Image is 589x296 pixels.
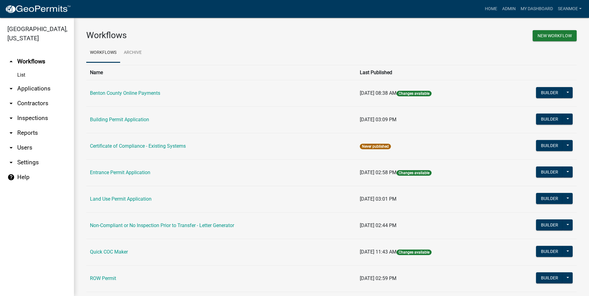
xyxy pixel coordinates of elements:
[482,3,500,15] a: Home
[360,196,396,202] span: [DATE] 03:01 PM
[7,159,15,166] i: arrow_drop_down
[7,100,15,107] i: arrow_drop_down
[396,250,432,255] span: Changes available
[360,90,396,96] span: [DATE] 08:38 AM
[7,85,15,92] i: arrow_drop_down
[7,114,15,122] i: arrow_drop_down
[396,170,432,176] span: Changes available
[7,144,15,151] i: arrow_drop_down
[7,174,15,181] i: help
[86,65,356,80] th: Name
[90,117,149,122] a: Building Permit Application
[90,90,160,96] a: Benton County Online Payments
[518,3,555,15] a: My Dashboard
[90,170,150,175] a: Entrance Permit Application
[536,193,563,204] button: Builder
[360,170,396,175] span: [DATE] 02:58 PM
[90,196,152,202] a: Land Use Permit Application
[360,222,396,228] span: [DATE] 02:44 PM
[356,65,497,80] th: Last Published
[396,91,432,96] span: Changes available
[536,87,563,98] button: Builder
[90,143,186,149] a: Certificate of Compliance - Existing Systems
[90,275,116,281] a: ROW Permit
[536,246,563,257] button: Builder
[536,166,563,178] button: Builder
[500,3,518,15] a: Admin
[533,30,577,41] button: New Workflow
[536,219,563,230] button: Builder
[555,3,584,15] a: SeanMoe
[90,249,128,255] a: Quick COC Maker
[90,222,234,228] a: Non-Compliant or No Inspection Prior to Transfer - Letter Generator
[120,43,145,63] a: Archive
[536,272,563,283] button: Builder
[86,30,327,41] h3: Workflows
[360,275,396,281] span: [DATE] 02:59 PM
[7,58,15,65] i: arrow_drop_up
[86,43,120,63] a: Workflows
[536,140,563,151] button: Builder
[360,117,396,122] span: [DATE] 03:09 PM
[360,249,396,255] span: [DATE] 11:43 AM
[360,144,391,149] span: Never published
[536,114,563,125] button: Builder
[7,129,15,137] i: arrow_drop_down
